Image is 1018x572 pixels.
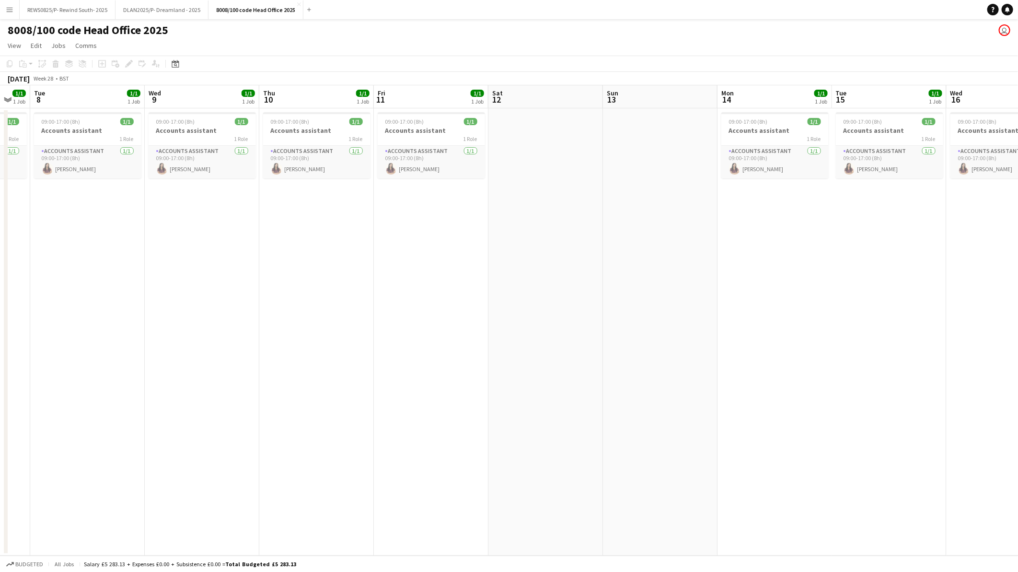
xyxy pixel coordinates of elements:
[71,39,101,52] a: Comms
[59,75,69,82] div: BST
[84,560,296,568] div: Salary £5 283.13 + Expenses £0.00 + Subsistence £0.00 =
[51,41,66,50] span: Jobs
[47,39,69,52] a: Jobs
[75,41,97,50] span: Comms
[15,561,43,568] span: Budgeted
[8,74,30,83] div: [DATE]
[53,560,76,568] span: All jobs
[225,560,296,568] span: Total Budgeted £5 283.13
[8,41,21,50] span: View
[5,559,45,570] button: Budgeted
[116,0,208,19] button: DLAN2025/P- Dreamland - 2025
[31,41,42,50] span: Edit
[8,23,168,37] h1: 8008/100 code Head Office 2025
[208,0,303,19] button: 8008/100 code Head Office 2025
[999,24,1010,36] app-user-avatar: Elizabeth Ramirez Baca
[20,0,116,19] button: REWS0825/P- Rewind South- 2025
[4,39,25,52] a: View
[32,75,56,82] span: Week 28
[27,39,46,52] a: Edit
